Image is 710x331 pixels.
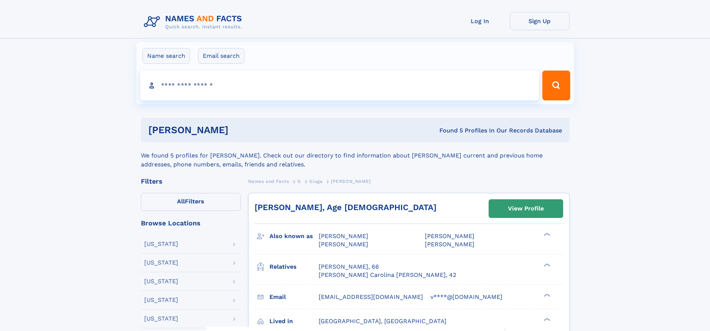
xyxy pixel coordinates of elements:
[489,200,563,218] a: View Profile
[144,260,178,266] div: [US_STATE]
[141,220,241,227] div: Browse Locations
[319,241,368,248] span: [PERSON_NAME]
[309,177,322,186] a: Giuga
[425,232,474,240] span: [PERSON_NAME]
[319,263,379,271] a: [PERSON_NAME], 66
[319,318,446,325] span: [GEOGRAPHIC_DATA], [GEOGRAPHIC_DATA]
[269,291,319,303] h3: Email
[331,179,371,184] span: [PERSON_NAME]
[141,142,569,169] div: We found 5 profiles for [PERSON_NAME]. Check out our directory to find information about [PERSON_...
[141,193,241,211] label: Filters
[319,293,423,300] span: [EMAIL_ADDRESS][DOMAIN_NAME]
[144,297,178,303] div: [US_STATE]
[510,12,569,30] a: Sign Up
[177,198,185,205] span: All
[144,241,178,247] div: [US_STATE]
[140,71,539,100] input: search input
[144,278,178,284] div: [US_STATE]
[255,203,436,212] a: [PERSON_NAME], Age [DEMOGRAPHIC_DATA]
[269,230,319,243] h3: Also known as
[542,71,570,100] button: Search Button
[141,178,241,185] div: Filters
[542,232,551,237] div: ❯
[334,127,562,135] div: Found 5 Profiles In Our Records Database
[141,12,248,32] img: Logo Names and Facts
[248,177,289,186] a: Names and Facts
[309,179,322,184] span: Giuga
[269,315,319,328] h3: Lived in
[450,12,510,30] a: Log In
[542,293,551,297] div: ❯
[425,241,474,248] span: [PERSON_NAME]
[542,317,551,322] div: ❯
[319,232,368,240] span: [PERSON_NAME]
[144,316,178,322] div: [US_STATE]
[198,48,244,64] label: Email search
[319,271,456,279] a: [PERSON_NAME] Carolina [PERSON_NAME], 42
[148,125,334,135] h1: [PERSON_NAME]
[269,260,319,273] h3: Relatives
[542,262,551,267] div: ❯
[297,179,301,184] span: G
[142,48,190,64] label: Name search
[508,200,544,217] div: View Profile
[297,177,301,186] a: G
